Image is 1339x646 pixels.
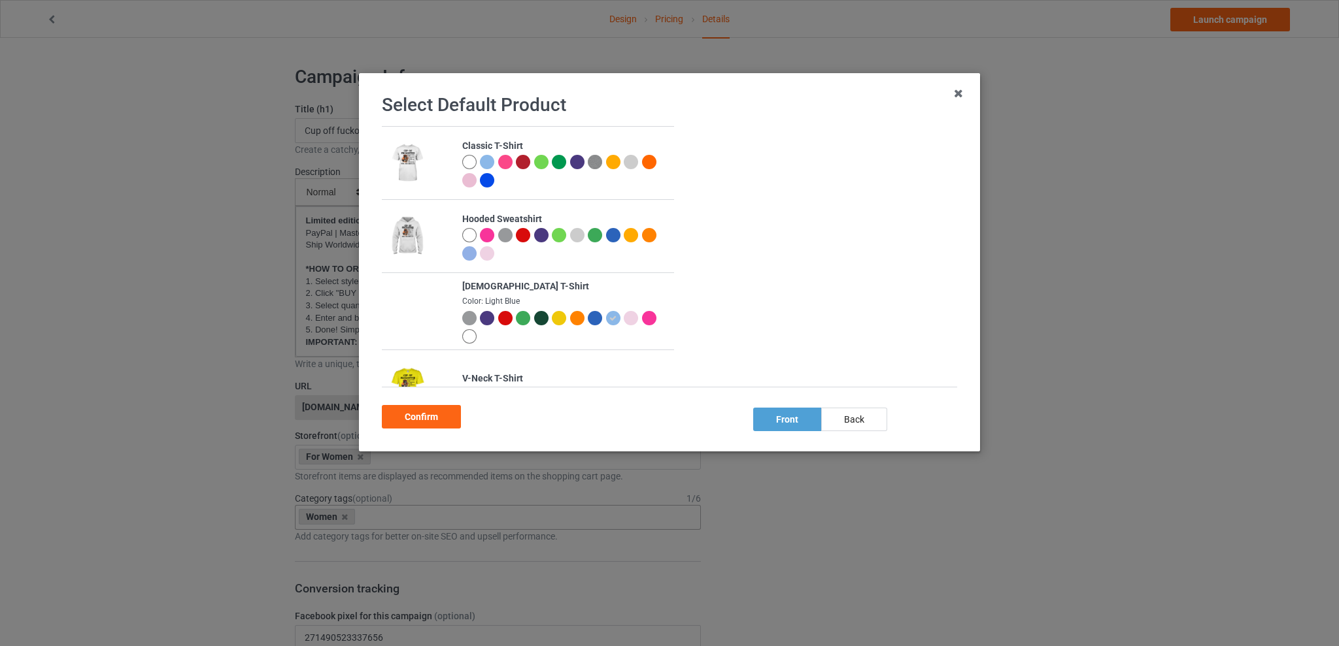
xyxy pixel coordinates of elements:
div: Color: Light Blue [462,296,667,307]
div: [DEMOGRAPHIC_DATA] T-Shirt [462,280,667,293]
div: Hooded Sweatshirt [462,213,667,226]
div: back [821,408,887,431]
h1: Select Default Product [382,93,957,117]
div: front [753,408,821,431]
div: Classic T-Shirt [462,140,667,153]
div: Confirm [382,405,461,428]
img: heather_texture.png [588,155,602,169]
div: V-Neck T-Shirt [462,372,667,385]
